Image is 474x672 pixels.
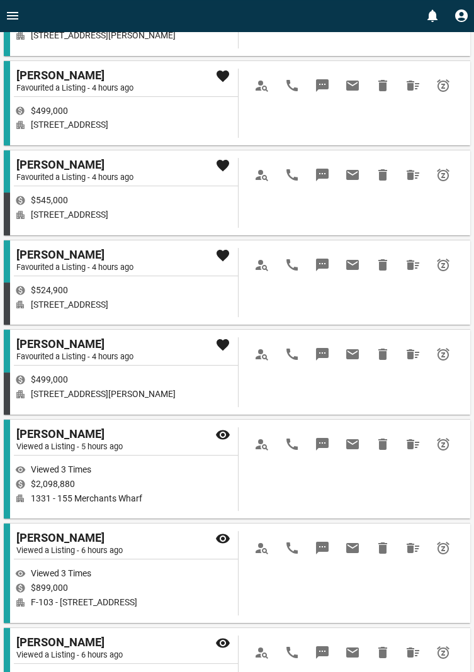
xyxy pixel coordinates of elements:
span: Email [337,250,368,280]
span: View Profile [247,637,277,668]
button: Profile [449,3,474,28]
div: [PERSON_NAME]Viewed a Listing - 6 hours agoViewed 3 Times$899,000F-103 - [STREET_ADDRESS]View Pro... [4,524,470,622]
span: [PERSON_NAME] [16,636,123,649]
div: [PERSON_NAME]Favourited a Listing - 4 hours ago$499,000[STREET_ADDRESS][PERSON_NAME] [14,337,238,407]
span: [PERSON_NAME] [16,427,123,440]
span: Hide All from Melinda Kroone [398,70,428,101]
span: View Profile [247,429,277,459]
span: $499,000 [26,106,73,116]
div: [PERSON_NAME]Favourited a Listing - 4 hours ago$524,900[STREET_ADDRESS]View ProfileCallMessageEma... [4,240,470,325]
span: View Profile [247,250,277,280]
span: View Profile [247,160,277,190]
span: Favourited a Listing - 4 hours ago [16,262,133,272]
span: Email [337,533,368,563]
span: $499,000 [26,374,73,385]
span: Snooze [428,250,458,280]
span: Snooze [428,429,458,459]
span: Message [307,70,337,101]
span: Favourited a Listing - 4 hours ago [16,83,133,92]
span: Email [337,429,368,459]
span: Hide All from Rajan Randhawa [398,160,428,190]
span: Email [337,160,368,190]
span: $899,000 [26,583,73,593]
span: Call [277,250,307,280]
span: [STREET_ADDRESS] [26,120,113,130]
span: Call [277,70,307,101]
span: Message [307,250,337,280]
span: Viewed a Listing - 6 hours ago [16,546,123,555]
span: Hide [368,429,398,459]
span: [PERSON_NAME] [16,158,133,171]
span: [PERSON_NAME] [16,248,133,261]
span: Email [337,70,368,101]
span: [PERSON_NAME] [16,337,133,350]
span: Call [277,637,307,668]
span: Hide All from Yuanzhi Liu [398,533,428,563]
span: Hide [368,160,398,190]
span: Viewed 3 Times [26,464,96,475]
span: Hide [368,339,398,369]
span: [STREET_ADDRESS] [26,210,113,220]
span: Hide All from Rajan Randhawa [398,250,428,280]
span: Hide All from Rajan Randhawa [398,339,428,369]
span: Message [307,339,337,369]
div: [PERSON_NAME]Viewed a Listing - 5 hours agoViewed 3 Times$2,098,8801331 - 155 Merchants Wharf [14,427,238,511]
span: Favourited a Listing - 4 hours ago [16,172,133,182]
span: $2,098,880 [26,479,80,490]
span: View Profile [247,533,277,563]
span: $545,000 [26,195,73,206]
span: [PERSON_NAME] [16,69,133,82]
div: [PERSON_NAME]Favourited a Listing - 4 hours ago$545,000[STREET_ADDRESS] [14,158,238,228]
div: [PERSON_NAME]Favourited a Listing - 4 hours ago$499,000[STREET_ADDRESS] [14,69,238,138]
span: Favourited a Listing - 4 hours ago [16,352,133,361]
span: [STREET_ADDRESS][PERSON_NAME] [26,389,181,400]
div: [PERSON_NAME]Favourited a Listing - 4 hours ago$524,900[STREET_ADDRESS] [14,248,238,318]
span: Message [307,160,337,190]
span: Snooze [428,339,458,369]
span: View Profile [247,70,277,101]
span: [STREET_ADDRESS][PERSON_NAME] [26,30,181,41]
span: Viewed a Listing - 5 hours ago [16,442,123,451]
div: [PERSON_NAME]Viewed a Listing - 6 hours agoViewed 3 Times$899,000F-103 - [STREET_ADDRESS] [14,531,238,615]
span: Call [277,160,307,190]
span: Snooze [428,637,458,668]
span: Hide All from H Shin [398,429,428,459]
span: Email [337,637,368,668]
div: [PERSON_NAME]Favourited a Listing - 4 hours ago$545,000[STREET_ADDRESS]View ProfileCallMessageEma... [4,150,470,235]
span: Email [337,339,368,369]
div: [PERSON_NAME]Favourited a Listing - 4 hours ago$499,000[STREET_ADDRESS]View ProfileCallMessageEma... [4,61,470,146]
span: [PERSON_NAME] [16,531,123,544]
span: Viewed a Listing - 6 hours ago [16,650,123,659]
span: Snooze [428,160,458,190]
span: Hide [368,533,398,563]
span: Hide [368,70,398,101]
div: [PERSON_NAME]Favourited a Listing - 4 hours ago$499,000[STREET_ADDRESS][PERSON_NAME]View ProfileC... [4,330,470,415]
span: Hide All from Yuanzhi Liu [398,637,428,668]
span: F-103 - [STREET_ADDRESS] [26,597,142,608]
span: Viewed 3 Times [26,568,96,579]
span: Hide [368,250,398,280]
span: Hide [368,637,398,668]
div: [PERSON_NAME]Viewed a Listing - 5 hours agoViewed 3 Times$2,098,8801331 - 155 Merchants WharfView... [4,420,470,518]
span: Call [277,429,307,459]
span: Call [277,339,307,369]
span: Call [277,533,307,563]
span: [STREET_ADDRESS] [26,300,113,310]
span: $524,900 [26,285,73,296]
span: 1331 - 155 Merchants Wharf [26,493,147,504]
span: Message [307,429,337,459]
span: Snooze [428,70,458,101]
span: View Profile [247,339,277,369]
span: Message [307,533,337,563]
span: Snooze [428,533,458,563]
span: Message [307,637,337,668]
